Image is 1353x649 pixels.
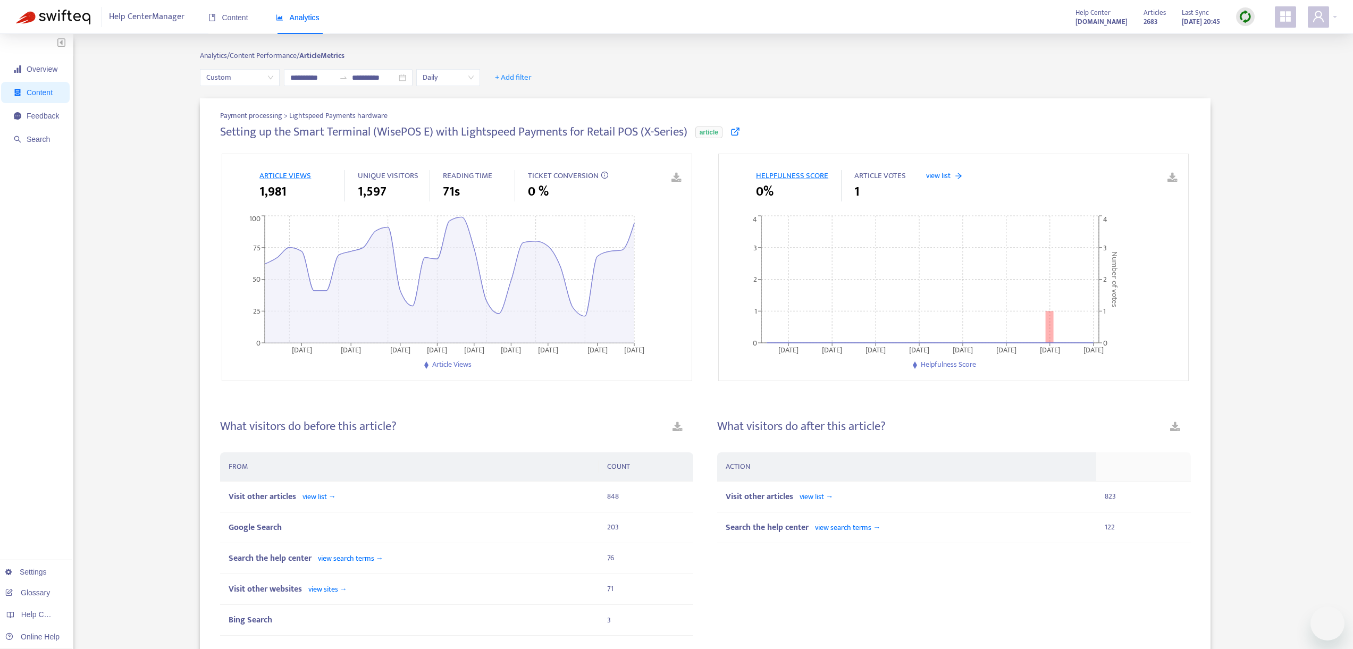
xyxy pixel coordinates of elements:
span: book [208,14,216,21]
tspan: 1 [1103,305,1106,317]
strong: [DOMAIN_NAME] [1075,16,1128,28]
tspan: 2 [753,274,757,286]
span: view list [926,170,951,181]
img: sync.dc5367851b00ba804db3.png [1239,10,1252,23]
strong: [DATE] 20:45 [1182,16,1220,28]
tspan: 100 [249,213,260,225]
span: view sites → [308,583,347,595]
span: 848 [607,490,619,502]
span: 1,597 [358,182,386,201]
img: Swifteq [16,10,90,24]
span: Bing Search [229,613,272,627]
tspan: [DATE] [390,344,410,356]
a: Online Help [5,633,60,641]
span: Visit other websites [229,582,302,596]
strong: Article Metrics [299,49,344,62]
span: 0% [756,182,774,201]
span: Help Center [1075,7,1111,19]
tspan: 4 [753,213,757,225]
span: 3 [607,614,611,626]
span: signal [14,65,21,73]
span: 1,981 [259,182,287,201]
tspan: 2 [1103,274,1107,286]
tspan: Number of votes [1108,251,1121,307]
span: area-chart [276,14,283,21]
span: 71s [443,182,460,201]
span: Content [27,88,53,97]
span: Analytics/ Content Performance/ [200,49,299,62]
span: Custom [206,70,273,86]
tspan: [DATE] [341,344,362,356]
th: COUNT [599,452,693,482]
span: ARTICLE VOTES [854,169,906,182]
tspan: [DATE] [624,344,644,356]
span: Analytics [276,13,320,22]
span: message [14,112,21,120]
span: swap-right [339,73,348,82]
span: UNIQUE VISITORS [358,169,418,182]
tspan: [DATE] [587,344,608,356]
span: view list → [800,491,833,503]
span: 122 [1105,521,1115,533]
tspan: [DATE] [538,344,558,356]
tspan: [DATE] [996,344,1016,356]
a: [DOMAIN_NAME] [1075,15,1128,28]
span: Helpfulness Score [921,358,976,370]
span: READING TIME [443,169,492,182]
iframe: Button to launch messaging window [1310,606,1344,640]
span: Help Centers [21,610,65,619]
tspan: [DATE] [778,344,799,356]
span: view search terms → [318,552,383,564]
span: Search [27,135,50,144]
span: Article Views [432,358,472,370]
a: Settings [5,568,47,576]
span: TICKET CONVERSION [528,169,599,182]
tspan: 0 [256,337,260,349]
tspan: [DATE] [953,344,973,356]
span: Search the help center [229,551,312,566]
span: + Add filter [495,71,532,84]
span: 0 % [528,182,549,201]
span: Content [208,13,248,22]
span: Visit other articles [229,490,296,504]
span: Payment processing [220,109,284,122]
tspan: [DATE] [822,344,842,356]
tspan: 0 [1103,337,1107,349]
span: appstore [1279,10,1292,23]
span: Visit other articles [726,490,793,504]
tspan: [DATE] [427,344,448,356]
tspan: 0 [753,337,757,349]
h4: What visitors do before this article? [220,419,397,434]
span: container [14,89,21,96]
span: 71 [607,583,614,595]
tspan: 1 [754,305,757,317]
span: to [339,73,348,82]
span: Overview [27,65,57,73]
span: view list → [302,491,336,503]
tspan: 3 [753,242,757,254]
th: FROM [220,452,599,482]
h4: Setting up the Smart Terminal (WisePOS E) with Lightspeed Payments for Retail POS (X-Series) [220,125,687,139]
span: HELPFULNESS SCORE [756,169,828,182]
span: user [1312,10,1325,23]
span: article [695,127,722,138]
tspan: 3 [1103,242,1107,254]
span: 203 [607,521,619,533]
tspan: 4 [1103,213,1107,225]
tspan: 25 [253,305,260,317]
span: 1 [854,182,860,201]
span: view search terms → [815,521,880,534]
span: Daily [423,70,474,86]
button: + Add filter [487,69,540,86]
span: Articles [1144,7,1166,19]
span: 76 [607,552,614,564]
span: arrow-right [955,172,962,180]
span: 823 [1105,490,1116,502]
span: ARTICLE VIEWS [259,169,311,182]
th: ACTION [717,452,1096,482]
span: > [284,109,289,122]
span: Feedback [27,112,59,120]
tspan: 50 [253,274,260,286]
tspan: [DATE] [1040,344,1060,356]
h4: What visitors do after this article? [717,419,886,434]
